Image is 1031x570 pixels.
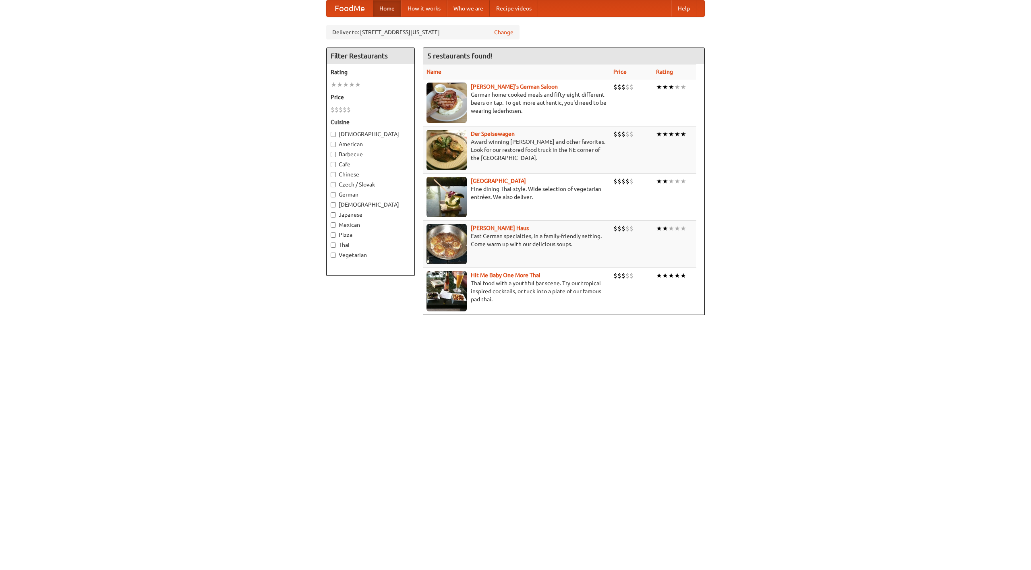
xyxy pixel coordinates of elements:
li: $ [617,177,621,186]
li: $ [617,224,621,233]
input: Mexican [331,222,336,228]
li: ★ [355,80,361,89]
p: Thai food with a youthful bar scene. Try our tropical inspired cocktails, or tuck into a plate of... [426,279,607,303]
a: [PERSON_NAME]'s German Saloon [471,83,558,90]
li: ★ [680,130,686,139]
label: Vegetarian [331,251,410,259]
li: $ [617,271,621,280]
a: Name [426,68,441,75]
li: $ [343,105,347,114]
label: American [331,140,410,148]
img: kohlhaus.jpg [426,224,467,264]
a: Recipe videos [490,0,538,17]
img: babythai.jpg [426,271,467,311]
a: [PERSON_NAME] Haus [471,225,529,231]
label: Japanese [331,211,410,219]
input: Cafe [331,162,336,167]
a: Hit Me Baby One More Thai [471,272,540,278]
li: ★ [662,177,668,186]
li: $ [613,177,617,186]
div: Deliver to: [STREET_ADDRESS][US_STATE] [326,25,520,39]
label: Pizza [331,231,410,239]
input: Thai [331,243,336,248]
label: [DEMOGRAPHIC_DATA] [331,130,410,138]
p: German home-cooked meals and fifty-eight different beers on tap. To get more authentic, you'd nee... [426,91,607,115]
h5: Price [331,93,410,101]
li: $ [339,105,343,114]
li: $ [335,105,339,114]
label: Czech / Slovak [331,180,410,189]
label: Thai [331,241,410,249]
h5: Rating [331,68,410,76]
a: Who we are [447,0,490,17]
li: $ [629,177,634,186]
h5: Cuisine [331,118,410,126]
label: Chinese [331,170,410,178]
li: ★ [674,177,680,186]
a: Rating [656,68,673,75]
label: German [331,191,410,199]
li: ★ [337,80,343,89]
li: $ [613,83,617,91]
li: $ [625,271,629,280]
li: ★ [680,271,686,280]
li: $ [621,177,625,186]
li: ★ [662,224,668,233]
li: ★ [656,224,662,233]
li: $ [331,105,335,114]
li: $ [613,224,617,233]
a: Der Speisewagen [471,131,515,137]
img: satay.jpg [426,177,467,217]
li: ★ [343,80,349,89]
label: Mexican [331,221,410,229]
img: speisewagen.jpg [426,130,467,170]
input: Barbecue [331,152,336,157]
li: ★ [668,271,674,280]
label: Barbecue [331,150,410,158]
a: Help [671,0,696,17]
li: ★ [349,80,355,89]
li: ★ [680,224,686,233]
li: $ [617,83,621,91]
li: $ [621,271,625,280]
input: Pizza [331,232,336,238]
li: $ [625,177,629,186]
a: [GEOGRAPHIC_DATA] [471,178,526,184]
li: ★ [668,177,674,186]
p: Fine dining Thai-style. Wide selection of vegetarian entrées. We also deliver. [426,185,607,201]
a: How it works [401,0,447,17]
li: $ [613,271,617,280]
li: ★ [656,130,662,139]
ng-pluralize: 5 restaurants found! [427,52,493,60]
a: FoodMe [327,0,373,17]
label: [DEMOGRAPHIC_DATA] [331,201,410,209]
a: Price [613,68,627,75]
input: Chinese [331,172,336,177]
h4: Filter Restaurants [327,48,414,64]
li: $ [629,83,634,91]
input: German [331,192,336,197]
li: ★ [662,271,668,280]
li: ★ [656,177,662,186]
li: $ [621,224,625,233]
li: ★ [680,83,686,91]
li: ★ [662,83,668,91]
input: [DEMOGRAPHIC_DATA] [331,202,336,207]
label: Cafe [331,160,410,168]
li: ★ [674,224,680,233]
li: ★ [668,130,674,139]
li: ★ [674,271,680,280]
li: $ [625,224,629,233]
li: $ [347,105,351,114]
li: $ [629,271,634,280]
li: ★ [674,83,680,91]
input: [DEMOGRAPHIC_DATA] [331,132,336,137]
input: Japanese [331,212,336,218]
li: $ [629,224,634,233]
li: ★ [656,271,662,280]
li: $ [617,130,621,139]
li: ★ [668,224,674,233]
